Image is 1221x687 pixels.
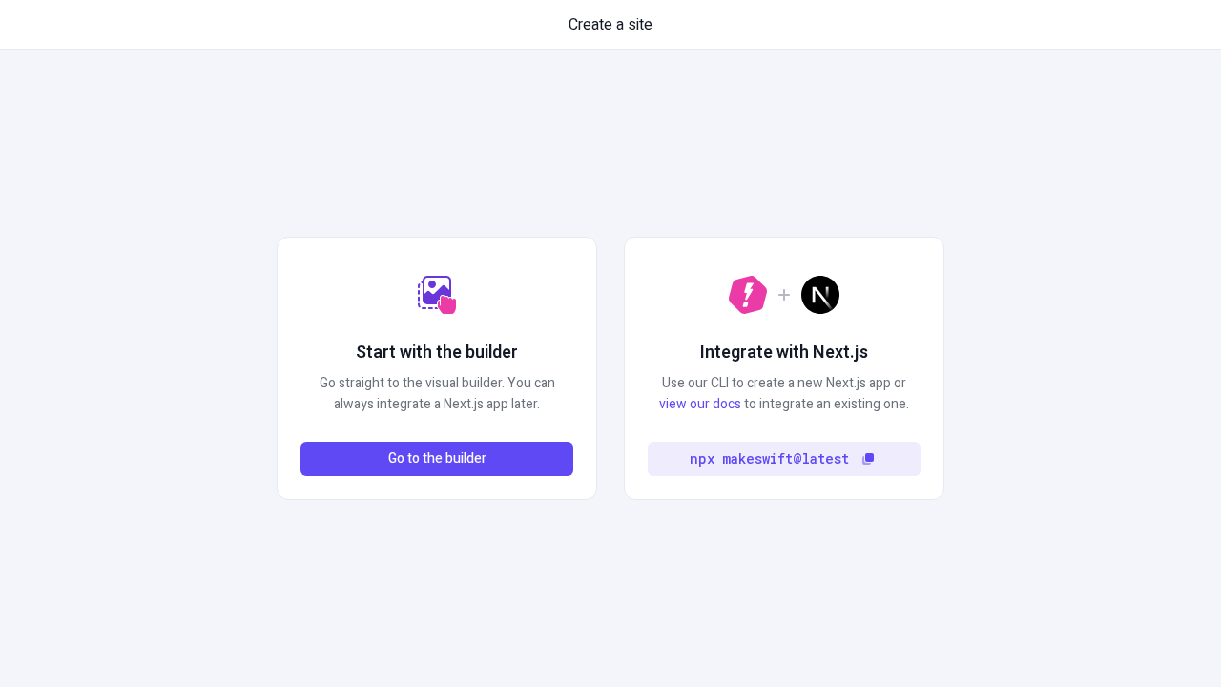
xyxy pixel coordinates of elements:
span: Create a site [569,13,652,36]
code: npx makeswift@latest [690,448,849,469]
p: Go straight to the visual builder. You can always integrate a Next.js app later. [300,373,573,415]
button: Go to the builder [300,442,573,476]
a: view our docs [659,394,741,414]
span: Go to the builder [388,448,486,469]
p: Use our CLI to create a new Next.js app or to integrate an existing one. [648,373,921,415]
h2: Integrate with Next.js [700,341,868,365]
h2: Start with the builder [356,341,518,365]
